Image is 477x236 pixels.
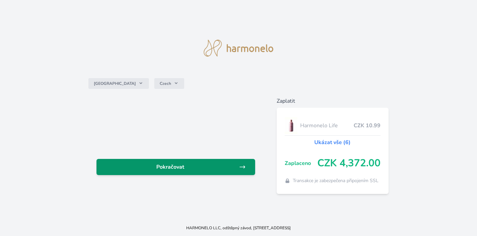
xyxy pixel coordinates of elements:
span: Harmonelo Life [300,122,354,130]
span: CZK 4,372.00 [317,157,381,169]
span: Czech [160,81,171,86]
img: CLEAN_LIFE_se_stinem_x-lo.jpg [285,117,297,134]
button: Czech [154,78,184,89]
h6: Zaplatit [277,97,389,105]
span: CZK 10.99 [354,122,381,130]
button: [GEOGRAPHIC_DATA] [88,78,149,89]
span: [GEOGRAPHIC_DATA] [94,81,136,86]
span: Zaplaceno [285,159,317,167]
span: Transakce je zabezpečena připojením SSL [293,177,379,184]
img: logo.svg [204,40,274,57]
a: Pokračovat [96,159,255,175]
span: Pokračovat [102,163,239,171]
a: Ukázat vše (6) [314,138,351,146]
